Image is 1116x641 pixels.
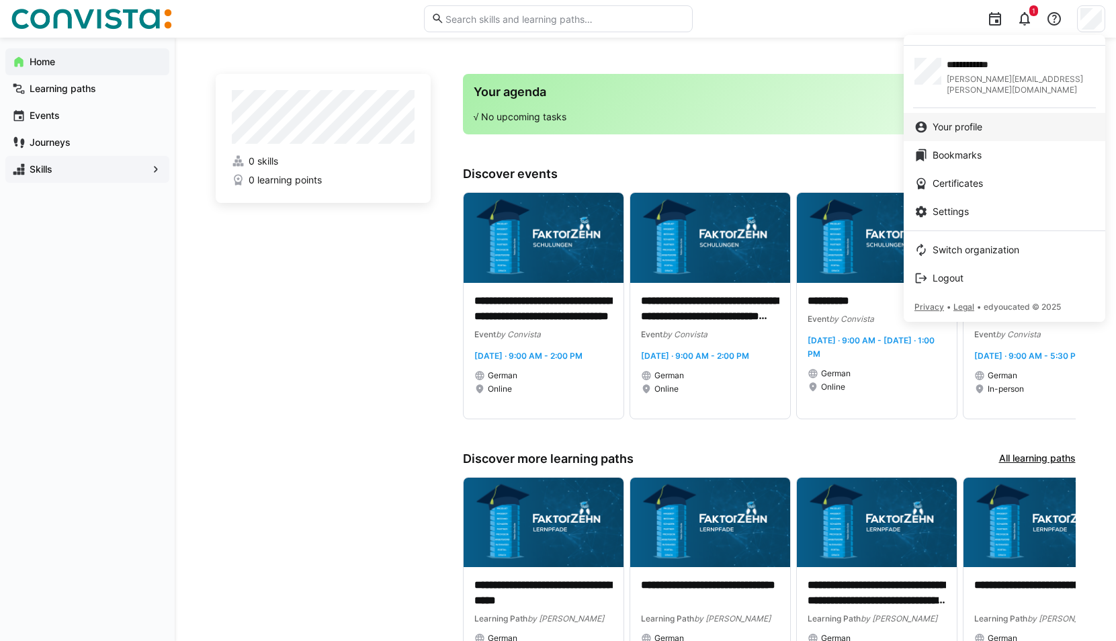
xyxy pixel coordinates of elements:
[953,302,974,312] span: Legal
[947,302,951,312] span: •
[933,120,982,134] span: Your profile
[914,302,944,312] span: Privacy
[933,177,983,190] span: Certificates
[977,302,981,312] span: •
[947,74,1094,95] span: [PERSON_NAME][EMAIL_ADDRESS][PERSON_NAME][DOMAIN_NAME]
[933,205,969,218] span: Settings
[933,271,963,285] span: Logout
[984,302,1061,312] span: edyoucated © 2025
[933,243,1019,257] span: Switch organization
[933,148,982,162] span: Bookmarks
